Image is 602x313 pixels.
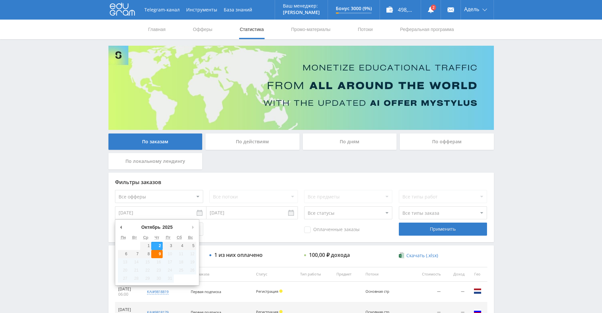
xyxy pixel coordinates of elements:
div: Октябрь [140,222,162,232]
div: Применить [399,223,487,236]
button: 7 [129,250,140,258]
button: 3 [163,242,174,250]
p: Бонус 3000 (9%) [336,6,372,11]
abbr: Пятница [166,235,171,240]
div: 2025 [161,222,173,232]
th: Стоимость [410,267,444,282]
a: Реферальная программа [399,20,455,39]
span: Адель [464,7,479,12]
a: Статистика [239,20,265,39]
th: Доход [444,267,467,282]
th: Тип заказа [187,267,253,282]
img: nld.png [474,287,481,295]
span: Оплаченные заказы [304,227,360,233]
a: Скачать (.xlsx) [399,252,438,259]
input: Use the arrow keys to pick a date [115,206,206,219]
abbr: Четверг [155,235,159,240]
div: [DATE] [118,287,138,292]
th: Тип работы [297,267,333,282]
div: По локальному лендингу [108,153,203,169]
td: — [444,282,467,302]
button: 8 [140,250,151,258]
button: 4 [174,242,185,250]
div: Фильтры заказов [115,179,487,185]
a: Потоки [357,20,373,39]
th: Потоки [362,267,410,282]
span: Первая подписка [191,289,221,294]
td: — [410,282,444,302]
div: 100,00 ₽ дохода [309,252,350,258]
button: 1 [140,242,151,250]
span: Регистрация [256,289,278,294]
button: Предыдущий месяц [118,222,124,232]
div: По действиям [205,133,300,150]
a: Промо-материалы [290,20,331,39]
abbr: Среда [143,235,148,240]
th: Гео [468,267,487,282]
th: Предмет [333,267,362,282]
div: Основная стр [366,290,395,294]
button: 2 [151,242,162,250]
img: Banner [108,46,494,130]
abbr: Суббота [177,235,182,240]
div: kai#9818819 [147,289,169,294]
div: По дням [303,133,397,150]
div: 1 из них оплачено [214,252,263,258]
img: xlsx [399,252,404,258]
button: 9 [151,250,162,258]
a: Главная [148,20,166,39]
span: Скачать (.xlsx) [406,253,438,258]
div: [DATE] [118,307,138,312]
abbr: Воскресенье [188,235,193,240]
a: Офферы [192,20,213,39]
div: По офферам [400,133,494,150]
button: Следующий месяц [190,222,196,232]
abbr: Вторник [132,235,137,240]
th: Статус [253,267,297,282]
div: 06:00 [118,292,138,297]
p: [PERSON_NAME] [283,10,320,15]
p: Ваш менеджер: [283,3,320,8]
abbr: Понедельник [121,235,126,240]
button: 5 [185,242,196,250]
div: По заказам [108,133,203,150]
button: 6 [118,250,129,258]
span: Холд [279,290,283,293]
